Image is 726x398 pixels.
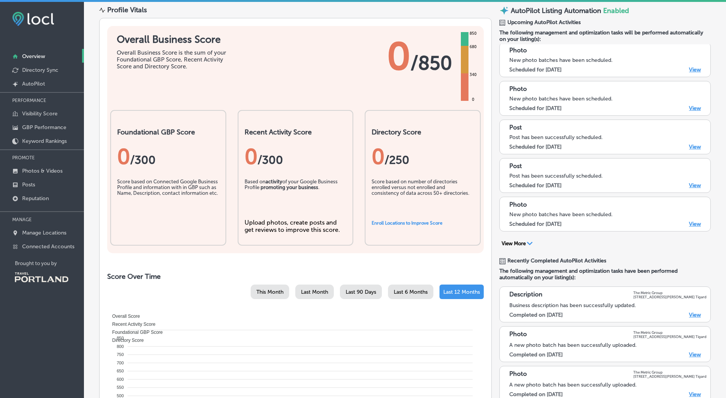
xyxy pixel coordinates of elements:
[385,153,409,167] span: /250
[372,144,474,169] div: 0
[499,240,535,247] button: View More
[346,289,376,295] span: Last 90 Days
[245,179,347,217] div: Based on of your Google Business Profile .
[507,19,581,26] span: Upcoming AutoPilot Activities
[509,95,707,102] div: New photo batches have been scheduled.
[117,128,219,136] h2: Foundational GBP Score
[509,291,542,299] p: Description
[511,6,601,15] p: AutoPilot Listing Automation
[509,342,707,348] div: A new photo batch has been successfully uploaded.
[509,201,527,208] p: Photo
[509,144,562,150] label: Scheduled for [DATE]
[689,351,701,358] a: View
[633,374,707,379] p: [STREET_ADDRESS][PERSON_NAME] Tigard
[509,211,707,218] div: New photo batches have been scheduled.
[509,382,707,388] div: A new photo batch has been successfully uploaded.
[22,243,74,250] p: Connected Accounts
[633,330,707,335] p: The Metric Group
[22,81,45,87] p: AutoPilot
[387,34,410,79] span: 0
[509,173,707,179] div: Post has been successfully scheduled.
[106,338,144,343] span: Directory Score
[22,168,63,174] p: Photos & Videos
[258,153,283,167] span: /300
[106,322,155,327] span: Recent Activity Score
[117,179,219,217] div: Score based on Connected Google Business Profile and information with in GBP such as Name, Descri...
[410,52,452,74] span: / 850
[117,369,124,373] tspan: 650
[15,260,84,266] p: Brought to you by
[468,31,478,37] div: 850
[468,72,478,78] div: 340
[256,289,283,295] span: This Month
[689,144,701,150] a: View
[22,124,66,131] p: GBP Performance
[689,182,701,189] a: View
[372,179,474,217] div: Score based on number of directories enrolled versus not enrolled and consistency of data across ...
[117,352,124,357] tspan: 750
[689,105,701,112] a: View
[509,66,562,73] label: Scheduled for [DATE]
[509,124,522,131] p: Post
[509,105,562,112] label: Scheduled for [DATE]
[130,153,156,167] span: / 300
[22,67,58,73] p: Directory Sync
[509,391,563,398] label: Completed on [DATE]
[499,6,509,15] img: autopilot-icon
[689,66,701,73] a: View
[509,134,707,141] div: Post has been successfully scheduled.
[689,312,701,318] a: View
[394,289,428,295] span: Last 6 Months
[509,85,527,92] p: Photo
[509,312,563,318] label: Completed on [DATE]
[499,268,711,281] span: The following management and optimization tasks have been performed automatically on your listing...
[509,370,527,379] p: Photo
[22,230,66,236] p: Manage Locations
[22,110,58,117] p: Visibility Score
[443,289,480,295] span: Last 12 Months
[509,47,527,54] p: Photo
[507,257,606,264] span: Recently Completed AutoPilot Activities
[117,385,124,390] tspan: 550
[372,128,474,136] h2: Directory Score
[633,335,707,339] p: [STREET_ADDRESS][PERSON_NAME] Tigard
[633,370,707,374] p: The Metric Group
[245,128,347,136] h2: Recent Activity Score
[470,97,476,103] div: 0
[15,272,68,282] img: Travel Portland
[689,221,701,227] a: View
[22,138,67,144] p: Keyword Rankings
[106,330,163,335] span: Foundational GBP Score
[117,344,124,349] tspan: 800
[509,182,562,189] label: Scheduled for [DATE]
[499,29,711,42] span: The following management and optimization tasks will be performed automatically on your listing(s):
[509,221,562,227] label: Scheduled for [DATE]
[509,351,563,358] label: Completed on [DATE]
[266,179,282,184] b: activity
[261,184,318,190] b: promoting your business
[107,6,147,14] div: Profile Vitals
[633,291,707,295] p: The Metric Group
[117,377,124,382] tspan: 600
[509,57,707,63] div: New photo batches have been scheduled.
[509,330,527,339] p: Photo
[245,219,347,233] div: Upload photos, create posts and get reviews to improve this score.
[603,6,629,15] span: Enabled
[12,12,54,26] img: fda3e92497d09a02dc62c9cd864e3231.png
[117,336,124,340] tspan: 850
[468,44,478,50] div: 680
[372,220,443,226] a: Enroll Locations to Improve Score
[117,393,124,398] tspan: 500
[22,181,35,188] p: Posts
[117,49,231,70] div: Overall Business Score is the sum of your Foundational GBP Score, Recent Activity Score and Direc...
[509,162,522,170] p: Post
[689,391,701,398] a: View
[117,34,231,45] h1: Overall Business Score
[117,361,124,365] tspan: 700
[245,144,347,169] div: 0
[107,272,484,281] h2: Score Over Time
[633,295,707,299] p: [STREET_ADDRESS][PERSON_NAME] Tigard
[22,53,45,60] p: Overview
[22,195,49,202] p: Reputation
[301,289,328,295] span: Last Month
